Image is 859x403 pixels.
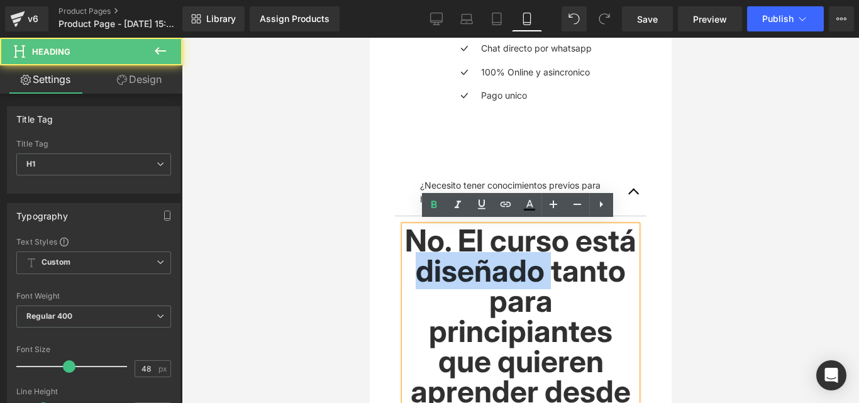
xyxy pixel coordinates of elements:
span: Publish [762,14,794,24]
div: v6 [25,11,41,27]
p: Pago unico [111,51,222,65]
span: Library [206,13,236,25]
div: Font Size [16,345,171,354]
p: Chat directo por whatsapp [111,4,222,18]
div: Title Tag [16,140,171,148]
div: Title Tag [16,107,53,124]
button: Undo [562,6,587,31]
a: Design [94,65,185,94]
a: Mobile [512,6,542,31]
b: Custom [42,257,70,268]
a: Laptop [452,6,482,31]
b: Regular 400 [26,311,73,321]
button: Publish [747,6,824,31]
p: ¿Necesito tener conocimientos previos para hacer el curso? [50,141,252,169]
span: Heading [32,47,70,57]
button: Redo [592,6,617,31]
div: Text Styles [16,236,171,246]
a: v6 [5,6,48,31]
div: Line Height [16,387,171,396]
button: More [829,6,854,31]
div: Open Intercom Messenger [816,360,846,390]
div: Typography [16,204,68,221]
span: Save [637,13,658,26]
a: Product Pages [58,6,203,16]
p: 100% Online y asincronico [111,28,222,41]
span: Preview [693,13,727,26]
a: Desktop [421,6,452,31]
a: New Library [182,6,245,31]
div: Assign Products [260,14,330,24]
span: Product Page - [DATE] 15:33:13 [58,19,179,29]
div: Font Weight [16,292,171,301]
b: H1 [26,159,35,168]
a: Tablet [482,6,512,31]
a: Preview [678,6,742,31]
span: px [158,365,169,373]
